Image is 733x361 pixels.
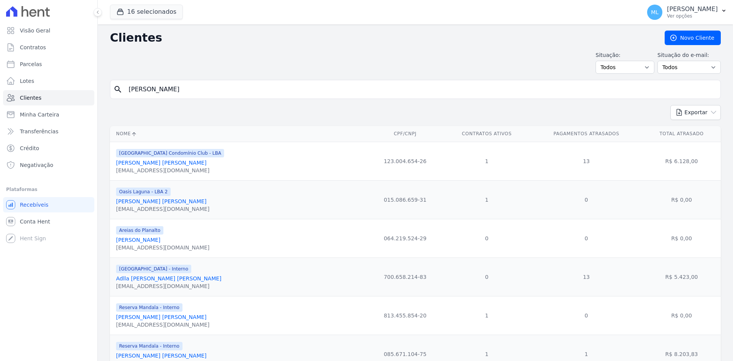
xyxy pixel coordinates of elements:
div: [EMAIL_ADDRESS][DOMAIN_NAME] [116,282,221,290]
a: Contratos [3,40,94,55]
th: Total Atrasado [643,126,721,142]
span: [GEOGRAPHIC_DATA] Condomínio Club - LBA [116,149,224,157]
a: Crédito [3,141,94,156]
td: 0 [443,257,530,296]
td: 813.455.854-20 [367,296,443,335]
a: Transferências [3,124,94,139]
span: Minha Carteira [20,111,59,118]
a: Novo Cliente [665,31,721,45]
span: Reserva Mandala - Interno [116,342,182,350]
td: 0 [530,180,642,219]
a: Adlla [PERSON_NAME] [PERSON_NAME] [116,275,221,282]
td: 0 [530,219,642,257]
span: Areias do Planalto [116,226,163,235]
td: R$ 6.128,00 [643,142,721,180]
i: search [113,85,123,94]
div: Plataformas [6,185,91,194]
p: [PERSON_NAME] [667,5,718,13]
td: 13 [530,257,642,296]
td: 1 [443,296,530,335]
div: [EMAIL_ADDRESS][DOMAIN_NAME] [116,321,210,329]
a: [PERSON_NAME] [PERSON_NAME] [116,160,207,166]
div: [EMAIL_ADDRESS][DOMAIN_NAME] [116,167,224,174]
td: 0 [443,219,530,257]
label: Situação: [596,51,654,59]
p: Ver opções [667,13,718,19]
span: Negativação [20,161,53,169]
a: Minha Carteira [3,107,94,122]
a: Conta Hent [3,214,94,229]
td: R$ 0,00 [643,219,721,257]
span: Lotes [20,77,34,85]
td: 1 [443,180,530,219]
span: ML [651,10,659,15]
span: Visão Geral [20,27,50,34]
a: Lotes [3,73,94,89]
span: Parcelas [20,60,42,68]
td: 064.219.524-29 [367,219,443,257]
span: Oasis Laguna - LBA 2 [116,188,171,196]
th: Contratos Ativos [443,126,530,142]
button: ML [PERSON_NAME] Ver opções [641,2,733,23]
input: Buscar por nome, CPF ou e-mail [124,82,717,97]
a: [PERSON_NAME] [PERSON_NAME] [116,353,207,359]
a: [PERSON_NAME] [PERSON_NAME] [116,314,207,320]
td: 13 [530,142,642,180]
td: R$ 0,00 [643,180,721,219]
span: Transferências [20,128,58,135]
button: Exportar [670,105,721,120]
td: R$ 5.423,00 [643,257,721,296]
span: Crédito [20,144,39,152]
button: 16 selecionados [110,5,183,19]
th: CPF/CNPJ [367,126,443,142]
a: Visão Geral [3,23,94,38]
a: Recebíveis [3,197,94,212]
span: Clientes [20,94,41,102]
a: [PERSON_NAME] [PERSON_NAME] [116,198,207,204]
span: Recebíveis [20,201,48,209]
td: 700.658.214-83 [367,257,443,296]
a: Parcelas [3,57,94,72]
th: Pagamentos Atrasados [530,126,642,142]
span: Reserva Mandala - Interno [116,303,182,312]
div: [EMAIL_ADDRESS][DOMAIN_NAME] [116,205,210,213]
td: 0 [530,296,642,335]
th: Nome [110,126,367,142]
td: 015.086.659-31 [367,180,443,219]
a: [PERSON_NAME] [116,237,160,243]
h2: Clientes [110,31,652,45]
td: R$ 0,00 [643,296,721,335]
a: Clientes [3,90,94,105]
td: 123.004.654-26 [367,142,443,180]
div: [EMAIL_ADDRESS][DOMAIN_NAME] [116,244,210,251]
span: Conta Hent [20,218,50,225]
span: Contratos [20,44,46,51]
td: 1 [443,142,530,180]
a: Negativação [3,157,94,173]
span: [GEOGRAPHIC_DATA] - Interno [116,265,191,273]
label: Situação do e-mail: [657,51,721,59]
